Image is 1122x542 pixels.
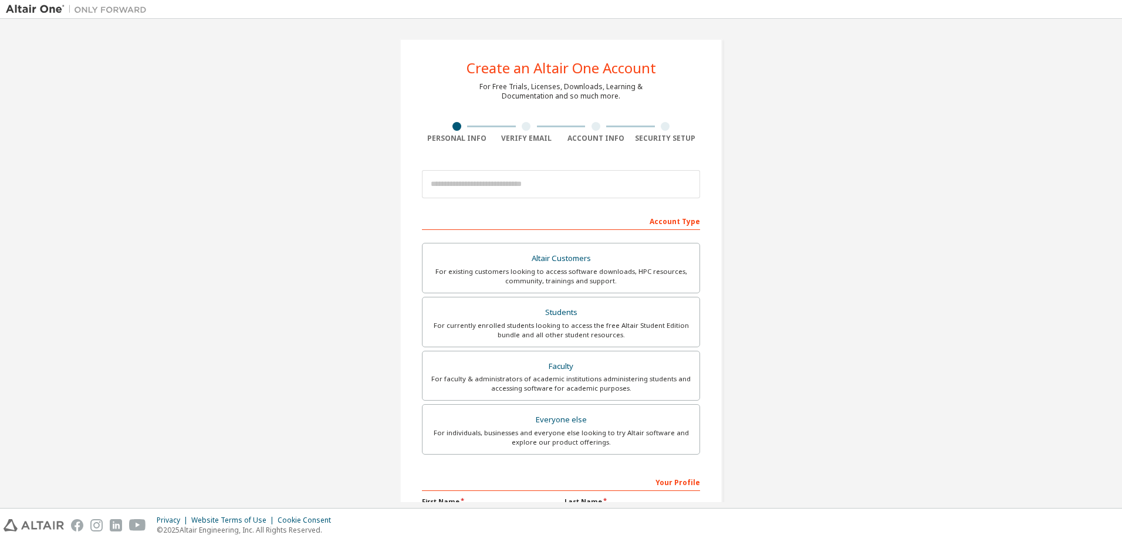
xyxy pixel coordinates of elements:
div: For individuals, businesses and everyone else looking to try Altair software and explore our prod... [430,428,692,447]
img: altair_logo.svg [4,519,64,531]
div: For Free Trials, Licenses, Downloads, Learning & Documentation and so much more. [479,82,643,101]
div: Cookie Consent [278,516,338,525]
img: linkedin.svg [110,519,122,531]
p: © 2025 Altair Engineering, Inc. All Rights Reserved. [157,525,338,535]
img: youtube.svg [129,519,146,531]
div: Students [430,304,692,321]
img: Altair One [6,4,153,15]
img: facebook.svg [71,519,83,531]
label: First Name [422,497,557,506]
div: Verify Email [492,134,562,143]
div: Altair Customers [430,250,692,267]
div: Your Profile [422,472,700,491]
div: Create an Altair One Account [467,61,656,75]
label: Last Name [565,497,700,506]
img: instagram.svg [90,519,103,531]
div: Privacy [157,516,191,525]
div: Account Info [561,134,631,143]
div: Account Type [422,211,700,230]
div: Website Terms of Use [191,516,278,525]
div: For faculty & administrators of academic institutions administering students and accessing softwa... [430,374,692,393]
div: Faculty [430,358,692,375]
div: For existing customers looking to access software downloads, HPC resources, community, trainings ... [430,267,692,286]
div: Personal Info [422,134,492,143]
div: For currently enrolled students looking to access the free Altair Student Edition bundle and all ... [430,321,692,340]
div: Security Setup [631,134,701,143]
div: Everyone else [430,412,692,428]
